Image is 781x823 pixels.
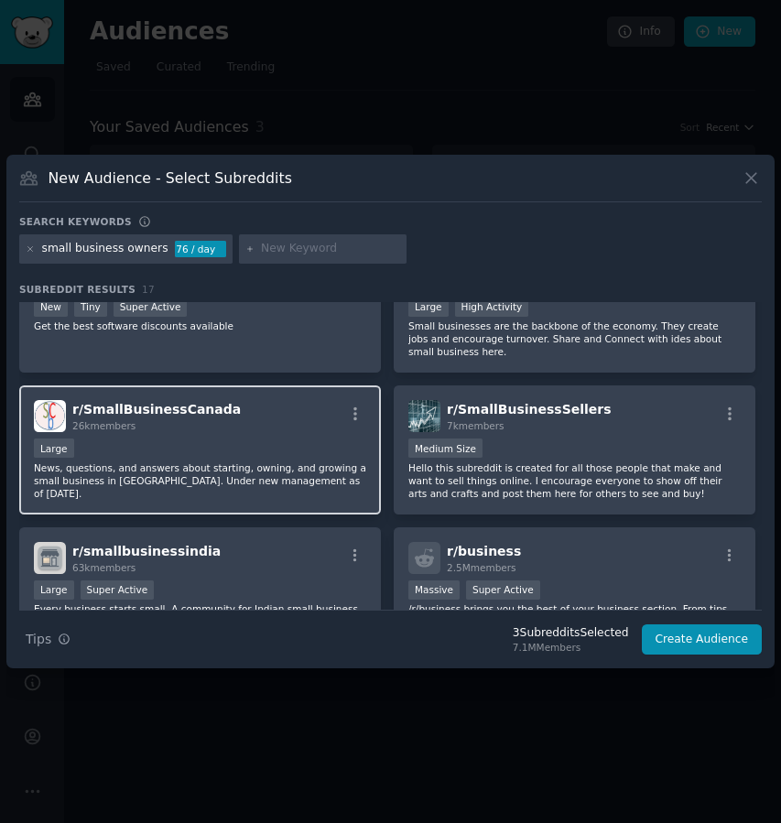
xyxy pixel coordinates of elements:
[74,298,107,317] div: Tiny
[447,420,504,431] span: 7k members
[408,319,741,358] p: Small businesses are the backbone of the economy. They create jobs and encourage turnover. Share ...
[42,241,168,257] div: small business owners
[72,402,241,417] span: r/ SmallBusinessCanada
[447,562,516,573] span: 2.5M members
[72,544,221,558] span: r/ smallbusinessindia
[408,602,741,641] p: /r/business brings you the best of your business section. From tips for running a business, to pi...
[19,283,136,296] span: Subreddit Results
[447,402,612,417] span: r/ SmallBusinessSellers
[26,630,51,649] span: Tips
[34,319,366,332] p: Get the best software discounts available
[34,461,366,500] p: News, questions, and answers about starting, owning, and growing a small business in [GEOGRAPHIC_...
[408,439,483,458] div: Medium Size
[513,625,629,642] div: 3 Subreddit s Selected
[34,602,366,628] p: Every business starts small. A community for Indian small business owners!
[72,562,136,573] span: 63k members
[455,298,529,317] div: High Activity
[34,580,74,600] div: Large
[19,623,77,655] button: Tips
[408,461,741,500] p: Hello this subreddit is created for all those people that make and want to sell things online. I ...
[175,241,226,257] div: 76 / day
[513,641,629,654] div: 7.1M Members
[34,400,66,432] img: SmallBusinessCanada
[34,439,74,458] div: Large
[114,298,188,317] div: Super Active
[34,542,66,574] img: smallbusinessindia
[466,580,540,600] div: Super Active
[447,544,521,558] span: r/ business
[261,241,400,257] input: New Keyword
[72,420,136,431] span: 26k members
[34,298,68,317] div: New
[49,168,292,188] h3: New Audience - Select Subreddits
[642,624,763,655] button: Create Audience
[81,580,155,600] div: Super Active
[408,580,460,600] div: Massive
[142,284,155,295] span: 17
[408,400,440,432] img: SmallBusinessSellers
[408,298,449,317] div: Large
[19,215,132,228] h3: Search keywords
